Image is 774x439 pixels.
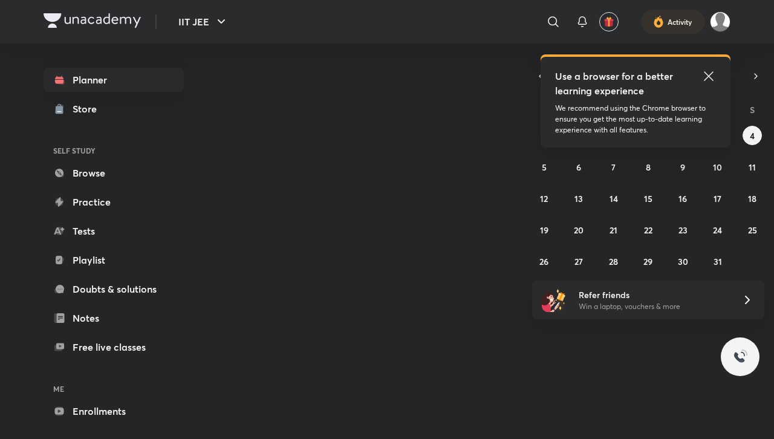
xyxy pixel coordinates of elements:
img: Company Logo [44,13,141,28]
p: We recommend using the Chrome browser to ensure you get the most up-to-date learning experience w... [555,103,716,135]
abbr: October 10, 2025 [713,161,722,173]
abbr: October 18, 2025 [748,193,756,204]
abbr: October 20, 2025 [574,224,584,236]
a: Browse [44,161,184,185]
a: Doubts & solutions [44,277,184,301]
h6: ME [44,379,184,399]
button: October 28, 2025 [604,252,623,271]
button: avatar [599,12,619,31]
button: October 19, 2025 [535,220,554,239]
a: Tests [44,219,184,243]
button: October 11, 2025 [743,157,762,177]
button: October 17, 2025 [708,189,727,208]
button: October 29, 2025 [639,252,658,271]
a: Company Logo [44,13,141,31]
h5: Use a browser for a better learning experience [555,69,675,98]
button: October 7, 2025 [604,157,623,177]
img: activity [653,15,664,29]
abbr: October 15, 2025 [644,193,652,204]
button: October 15, 2025 [639,189,658,208]
button: October 27, 2025 [569,252,588,271]
button: October 23, 2025 [673,220,692,239]
a: Notes [44,306,184,330]
abbr: October 16, 2025 [678,193,687,204]
abbr: October 23, 2025 [678,224,688,236]
abbr: October 14, 2025 [610,193,618,204]
abbr: October 30, 2025 [678,256,688,267]
a: Store [44,97,184,121]
button: October 26, 2025 [535,252,554,271]
abbr: October 29, 2025 [643,256,652,267]
button: October 14, 2025 [604,189,623,208]
abbr: Saturday [750,104,755,115]
img: Tilak Soneji [710,11,730,32]
p: Win a laptop, vouchers & more [579,301,727,312]
div: Store [73,102,104,116]
button: October 8, 2025 [639,157,658,177]
a: Practice [44,190,184,214]
button: October 30, 2025 [673,252,692,271]
abbr: October 24, 2025 [713,224,722,236]
button: October 25, 2025 [743,220,762,239]
abbr: October 26, 2025 [539,256,548,267]
abbr: October 31, 2025 [714,256,722,267]
button: October 24, 2025 [708,220,727,239]
abbr: October 17, 2025 [714,193,721,204]
abbr: October 6, 2025 [576,161,581,173]
abbr: October 28, 2025 [609,256,618,267]
abbr: October 27, 2025 [574,256,583,267]
abbr: October 22, 2025 [644,224,652,236]
abbr: October 21, 2025 [610,224,617,236]
button: October 4, 2025 [743,126,762,145]
a: Enrollments [44,399,184,423]
abbr: October 19, 2025 [540,224,548,236]
abbr: October 9, 2025 [680,161,685,173]
abbr: October 4, 2025 [750,130,755,141]
button: October 13, 2025 [569,189,588,208]
button: October 6, 2025 [569,157,588,177]
button: October 18, 2025 [743,189,762,208]
button: October 16, 2025 [673,189,692,208]
img: avatar [603,16,614,27]
button: October 12, 2025 [535,189,554,208]
button: October 22, 2025 [639,220,658,239]
abbr: October 5, 2025 [542,161,547,173]
abbr: October 8, 2025 [646,161,651,173]
a: Playlist [44,248,184,272]
button: October 9, 2025 [673,157,692,177]
abbr: October 11, 2025 [749,161,756,173]
h6: SELF STUDY [44,140,184,161]
abbr: October 7, 2025 [611,161,616,173]
img: referral [542,288,566,312]
abbr: October 12, 2025 [540,193,548,204]
button: October 20, 2025 [569,220,588,239]
button: October 5, 2025 [535,157,554,177]
abbr: October 13, 2025 [574,193,583,204]
h6: Refer friends [579,288,727,301]
a: Free live classes [44,335,184,359]
img: ttu [733,350,747,364]
button: October 31, 2025 [708,252,727,271]
button: October 21, 2025 [604,220,623,239]
a: Planner [44,68,184,92]
button: October 10, 2025 [708,157,727,177]
button: IIT JEE [171,10,236,34]
abbr: October 25, 2025 [748,224,757,236]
